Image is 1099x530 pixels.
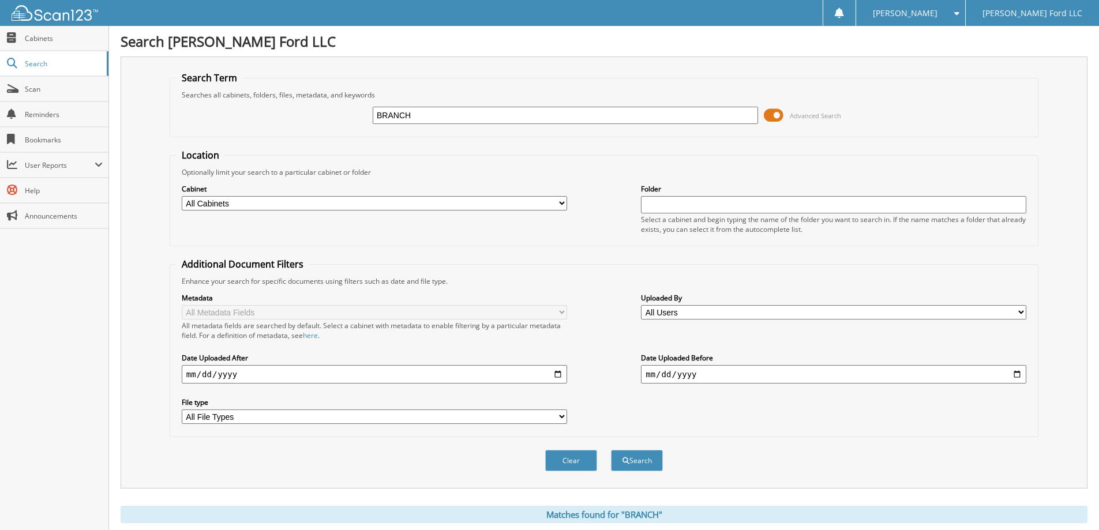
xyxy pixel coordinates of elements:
[176,149,225,161] legend: Location
[25,135,103,145] span: Bookmarks
[182,353,567,363] label: Date Uploaded After
[303,330,318,340] a: here
[176,167,1032,177] div: Optionally limit your search to a particular cabinet or folder
[176,258,309,270] legend: Additional Document Filters
[12,5,98,21] img: scan123-logo-white.svg
[182,293,567,303] label: Metadata
[25,110,103,119] span: Reminders
[982,10,1082,17] span: [PERSON_NAME] Ford LLC
[182,321,567,340] div: All metadata fields are searched by default. Select a cabinet with metadata to enable filtering b...
[182,365,567,384] input: start
[25,84,103,94] span: Scan
[545,450,597,471] button: Clear
[182,397,567,407] label: File type
[176,276,1032,286] div: Enhance your search for specific documents using filters such as date and file type.
[641,353,1026,363] label: Date Uploaded Before
[641,215,1026,234] div: Select a cabinet and begin typing the name of the folder you want to search in. If the name match...
[25,186,103,196] span: Help
[176,90,1032,100] div: Searches all cabinets, folders, files, metadata, and keywords
[641,184,1026,194] label: Folder
[790,111,841,120] span: Advanced Search
[176,72,243,84] legend: Search Term
[641,365,1026,384] input: end
[121,506,1087,523] div: Matches found for "BRANCH"
[25,33,103,43] span: Cabinets
[25,59,101,69] span: Search
[873,10,937,17] span: [PERSON_NAME]
[182,184,567,194] label: Cabinet
[641,293,1026,303] label: Uploaded By
[611,450,663,471] button: Search
[25,211,103,221] span: Announcements
[25,160,95,170] span: User Reports
[121,32,1087,51] h1: Search [PERSON_NAME] Ford LLC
